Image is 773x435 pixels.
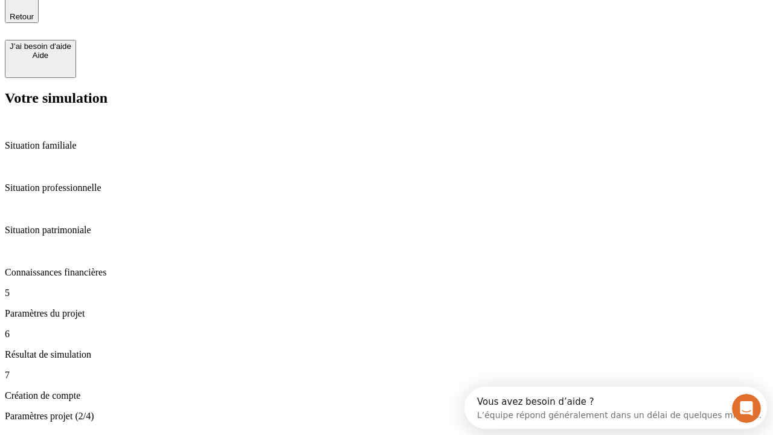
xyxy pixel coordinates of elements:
div: L’équipe répond généralement dans un délai de quelques minutes. [13,20,297,33]
p: 6 [5,329,768,340]
p: Résultat de simulation [5,349,768,360]
p: Création de compte [5,390,768,401]
p: 5 [5,288,768,298]
div: Ouvrir le Messenger Intercom [5,5,333,38]
p: Situation patrimoniale [5,225,768,236]
p: Paramètres du projet [5,308,768,319]
div: J’ai besoin d'aide [10,42,71,51]
p: 7 [5,370,768,381]
div: Aide [10,51,71,60]
div: Vous avez besoin d’aide ? [13,10,297,20]
span: Retour [10,12,34,21]
iframe: Intercom live chat discovery launcher [464,387,767,429]
p: Connaissances financières [5,267,768,278]
button: J’ai besoin d'aideAide [5,40,76,78]
p: Paramètres projet (2/4) [5,411,768,422]
p: Situation familiale [5,140,768,151]
iframe: Intercom live chat [732,394,761,423]
h2: Votre simulation [5,90,768,106]
p: Situation professionnelle [5,182,768,193]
